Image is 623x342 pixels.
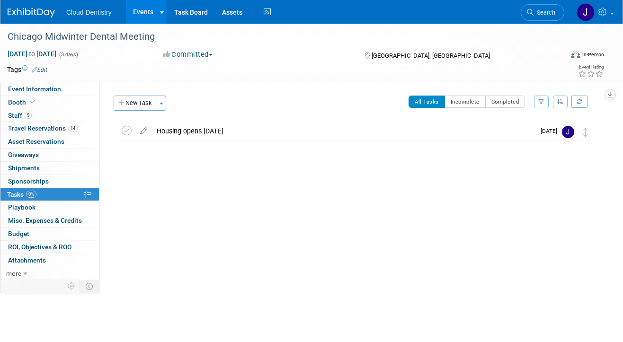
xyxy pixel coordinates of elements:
[32,67,47,73] a: Edit
[8,151,39,158] span: Giveaways
[372,52,490,59] span: [GEOGRAPHIC_DATA], [GEOGRAPHIC_DATA]
[541,128,562,134] span: [DATE]
[521,4,564,21] a: Search
[583,128,588,137] i: Move task
[27,50,36,58] span: to
[516,49,604,63] div: Event Format
[135,127,152,135] a: edit
[571,51,580,58] img: Format-Inperson.png
[26,191,36,198] span: 0%
[8,217,82,224] span: Misc. Expenses & Credits
[0,122,99,135] a: Travel Reservations14
[0,109,99,122] a: Staff9
[114,96,157,111] button: New Task
[0,228,99,240] a: Budget
[66,9,112,16] span: Cloud Dentistry
[562,126,574,138] img: Jessica Estrada
[68,125,78,132] span: 14
[571,96,587,108] a: Refresh
[0,175,99,188] a: Sponsorships
[577,3,595,21] img: Jessica Estrada
[8,124,78,132] span: Travel Reservations
[0,135,99,148] a: Asset Reservations
[0,267,99,280] a: more
[0,201,99,214] a: Playbook
[7,65,47,74] td: Tags
[8,164,40,172] span: Shipments
[30,99,35,105] i: Booth reservation complete
[0,149,99,161] a: Giveaways
[8,138,64,145] span: Asset Reservations
[6,270,21,277] span: more
[8,203,36,211] span: Playbook
[0,214,99,227] a: Misc. Expenses & Credits
[80,280,99,292] td: Toggle Event Tabs
[8,98,37,106] span: Booth
[7,50,57,58] span: [DATE] [DATE]
[25,112,32,119] span: 9
[8,112,32,119] span: Staff
[160,50,216,60] button: Committed
[409,96,445,108] button: All Tasks
[8,8,55,18] img: ExhibitDay
[0,162,99,175] a: Shipments
[578,65,604,70] div: Event Rating
[8,177,49,185] span: Sponsorships
[445,96,486,108] button: Incomplete
[4,28,553,45] div: Chicago Midwinter Dental Meeting
[534,9,555,16] span: Search
[485,96,525,108] button: Completed
[8,243,71,251] span: ROI, Objectives & ROO
[0,254,99,267] a: Attachments
[0,188,99,201] a: Tasks0%
[58,52,78,58] span: (3 days)
[0,83,99,96] a: Event Information
[7,191,36,198] span: Tasks
[8,85,61,93] span: Event Information
[0,96,99,109] a: Booth
[8,256,46,264] span: Attachments
[63,280,80,292] td: Personalize Event Tab Strip
[8,230,29,237] span: Budget
[582,51,604,58] div: In-Person
[0,241,99,254] a: ROI, Objectives & ROO
[152,123,535,139] div: Housing opens [DATE]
